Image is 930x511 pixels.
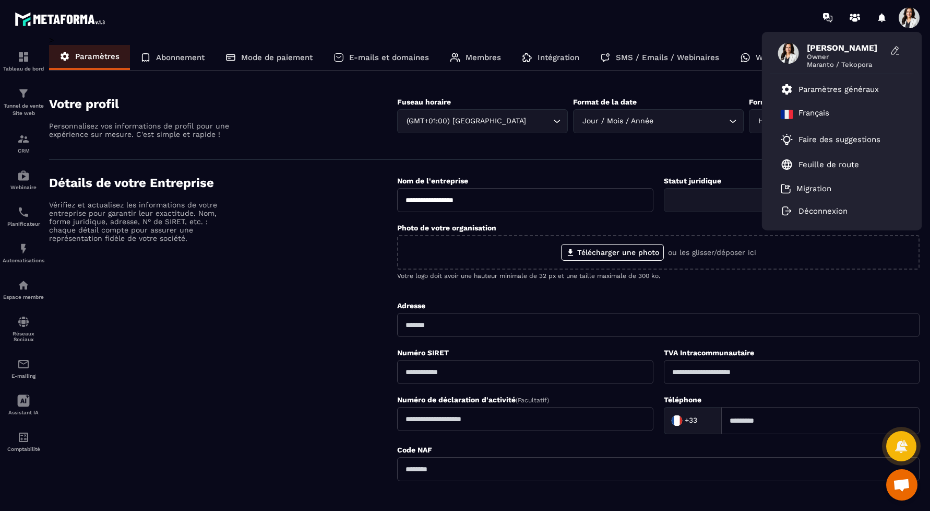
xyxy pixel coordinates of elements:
[798,85,879,94] p: Paramètres généraux
[15,9,109,29] img: logo
[397,109,568,133] div: Search for option
[397,224,496,232] label: Photo de votre organisation
[17,242,30,255] img: automations
[798,135,880,144] p: Faire des suggestions
[3,66,44,72] p: Tableau de bord
[397,396,549,404] label: Numéro de déclaration d'activité
[3,235,44,271] a: automationsautomationsAutomatisations
[807,53,885,61] span: Owner
[664,188,920,212] div: Search for option
[17,431,30,444] img: accountant
[17,279,30,292] img: automations
[807,61,885,68] span: Maranto / Tekopora
[75,52,120,61] p: Paramètres
[573,98,637,106] label: Format de la date
[17,206,30,218] img: scheduler
[781,83,879,96] a: Paramètres généraux
[3,387,44,423] a: Assistant IA
[3,331,44,342] p: Réseaux Sociaux
[49,122,232,138] p: Personnalisez vos informations de profil pour une expérience sur mesure. C'est simple et rapide !
[3,184,44,190] p: Webinaire
[3,125,44,161] a: formationformationCRM
[616,53,719,62] p: SMS / Emails / Webinaires
[17,51,30,63] img: formation
[700,413,710,428] input: Search for option
[685,415,697,426] span: +33
[404,115,528,127] span: (GMT+01:00) [GEOGRAPHIC_DATA]
[17,358,30,370] img: email
[397,98,451,106] label: Fuseau horaire
[664,177,721,185] label: Statut juridique
[3,198,44,235] a: schedulerschedulerPlanificateur
[668,248,756,257] p: ou les glisser/déposer ici
[749,109,920,133] div: Search for option
[17,169,30,182] img: automations
[3,423,44,460] a: accountantaccountantComptabilité
[3,308,44,350] a: social-networksocial-networkRéseaux Sociaux
[3,446,44,452] p: Comptabilité
[573,109,744,133] div: Search for option
[664,396,701,404] label: Téléphone
[561,244,664,261] label: Télécharger une photo
[241,53,313,62] p: Mode de paiement
[781,158,859,171] a: Feuille de route
[3,102,44,117] p: Tunnel de vente Site web
[3,258,44,263] p: Automatisations
[886,469,917,501] div: Ouvrir le chat
[655,115,726,127] input: Search for option
[3,161,44,198] a: automationsautomationsWebinaire
[349,53,429,62] p: E-mails et domaines
[664,407,721,434] div: Search for option
[3,294,44,300] p: Espace membre
[3,79,44,125] a: formationformationTunnel de vente Site web
[796,184,831,193] p: Migration
[466,53,501,62] p: Membres
[538,53,579,62] p: Intégration
[397,446,432,454] label: Code NAF
[17,133,30,145] img: formation
[3,221,44,227] p: Planificateur
[3,373,44,379] p: E-mailing
[3,271,44,308] a: automationsautomationsEspace membre
[528,115,551,127] input: Search for option
[756,115,818,127] span: Heure : minutes
[798,160,859,169] p: Feuille de route
[397,349,449,357] label: Numéro SIRET
[397,301,425,310] label: Adresse
[516,397,549,404] span: (Facultatif)
[156,53,205,62] p: Abonnement
[397,177,468,185] label: Nom de l'entreprise
[397,272,920,280] p: Votre logo doit avoir une hauteur minimale de 32 px et une taille maximale de 300 ko.
[798,108,829,121] p: Français
[49,176,397,190] h4: Détails de votre Entreprise
[749,98,813,106] label: Format de l’heure
[580,115,655,127] span: Jour / Mois / Année
[49,97,397,111] h4: Votre profil
[781,183,831,194] a: Migration
[3,350,44,387] a: emailemailE-mailing
[807,43,885,53] span: [PERSON_NAME]
[3,148,44,154] p: CRM
[664,349,754,357] label: TVA Intracommunautaire
[49,201,232,242] p: Vérifiez et actualisez les informations de votre entreprise pour garantir leur exactitude. Nom, f...
[3,410,44,415] p: Assistant IA
[756,53,795,62] p: WhatsApp
[17,87,30,100] img: formation
[3,43,44,79] a: formationformationTableau de bord
[671,194,902,206] input: Search for option
[666,410,687,431] img: Country Flag
[17,316,30,328] img: social-network
[798,206,848,216] p: Déconnexion
[781,133,890,146] a: Faire des suggestions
